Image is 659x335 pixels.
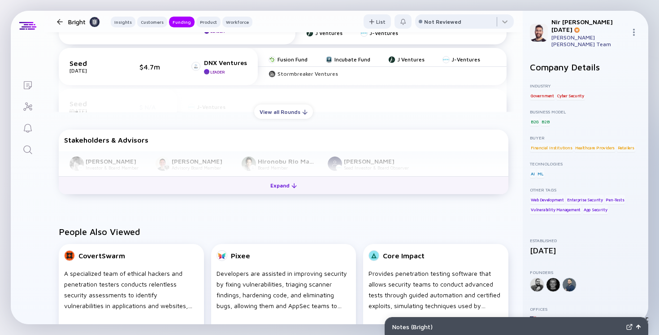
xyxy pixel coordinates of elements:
[204,59,247,66] div: DNX Ventures
[78,252,125,260] div: CovertSwarm
[139,63,166,71] div: $4.7m
[541,117,550,126] div: B2B
[442,56,480,63] a: J-Ventures
[364,14,391,29] button: List
[222,17,252,27] button: Workforce
[388,56,425,63] a: J Ventures
[583,205,608,214] div: App Security
[196,17,221,27] button: Product
[530,161,641,166] div: Technologies
[64,268,199,311] div: A specialized team of ethical hackers and penetration testers conducts relentless security assess...
[169,17,195,27] button: Funding
[383,252,425,260] div: Core Impact
[111,17,135,27] button: Insights
[11,95,44,117] a: Investor Map
[169,17,195,26] div: Funding
[137,17,167,26] div: Customers
[530,316,536,322] img: United States Flag
[68,16,100,27] div: Bright
[11,74,44,95] a: Lists
[59,226,508,237] h2: People Also Viewed
[530,306,641,312] div: Offices
[269,56,308,63] a: Fusion Fund
[334,56,370,63] div: Incubate Fund
[364,15,391,29] div: List
[111,17,135,26] div: Insights
[137,17,167,27] button: Customers
[530,83,641,88] div: Industry
[424,18,461,25] div: Not Reviewed
[566,195,604,204] div: Enterprise Security
[530,187,641,192] div: Other Tags
[537,169,544,178] div: ML
[538,315,600,331] div: [GEOGRAPHIC_DATA][PERSON_NAME] ,
[277,56,308,63] div: Fusion Fund
[254,104,313,119] button: View all Rounds
[306,30,343,36] a: J Ventures
[626,324,633,330] img: Expand Notes
[530,205,581,214] div: Vulnerability Management
[630,29,637,36] img: Menu
[530,238,641,243] div: Established
[530,62,641,72] h2: Company Details
[551,34,627,48] div: [PERSON_NAME] [PERSON_NAME] Team
[397,56,425,63] div: J Ventures
[530,24,548,42] img: Nir Profile Picture
[530,270,641,275] div: Founders
[360,30,398,36] a: J-Ventures
[530,195,565,204] div: Web Development
[64,136,503,144] div: Stakeholders & Advisors
[530,135,641,140] div: Buyer
[605,195,625,204] div: Pen-Tests
[530,169,536,178] div: AI
[530,109,641,114] div: Business Model
[530,117,539,126] div: B2G
[574,143,616,152] div: Healthcare Providers
[11,117,44,138] a: Reminders
[11,138,44,160] a: Search
[369,268,503,311] div: Provides penetration testing software that allows security teams to conduct advanced tests throug...
[265,178,302,192] div: Expand
[617,143,635,152] div: Retailers
[59,176,508,194] button: Expand
[325,56,370,63] a: Incubate Fund
[392,323,623,331] div: Notes ( Bright )
[530,91,555,100] div: Government
[217,268,351,311] div: Developers are assisted in improving security by fixing vulnerabilities, triaging scanner finding...
[451,56,480,63] div: J-Ventures
[369,30,398,36] div: J-Ventures
[231,252,250,260] div: Pixee
[530,246,641,255] div: [DATE]
[69,59,114,67] div: Seed
[254,105,313,119] div: View all Rounds
[222,17,252,26] div: Workforce
[556,91,585,100] div: Cyber Security
[551,18,627,33] div: Nir [PERSON_NAME][DATE]
[530,143,573,152] div: Financial Institutions
[636,325,641,329] img: Open Notes
[315,30,343,36] div: J Ventures
[191,59,247,74] a: DNX VenturesLeader
[196,17,221,26] div: Product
